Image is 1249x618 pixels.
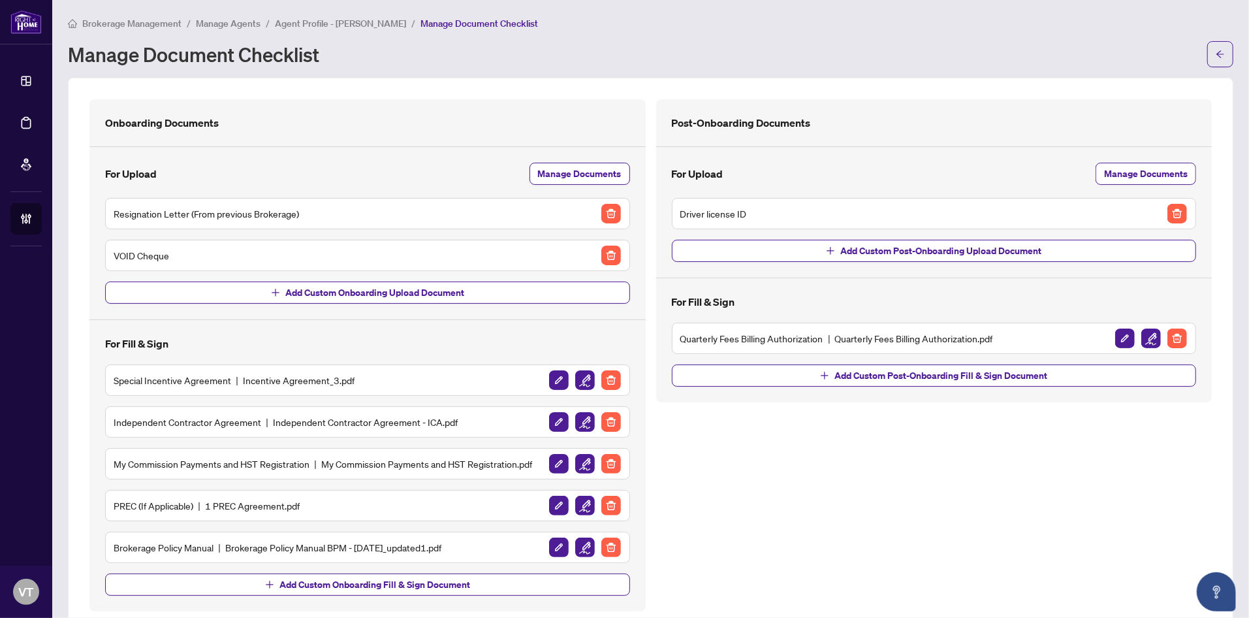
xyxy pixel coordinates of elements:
button: Setup/Edit Fields [575,370,595,391]
button: Manage Documents [1096,163,1196,185]
img: Delete [601,370,621,390]
img: Delete [601,246,621,265]
button: Delete [601,370,622,391]
button: Add Custom Onboarding Fill & Sign Document [105,574,630,596]
span: plus [820,371,829,380]
button: Delete [601,245,622,266]
span: plus [271,288,280,297]
button: Delete [601,203,622,224]
li: / [266,16,270,31]
img: Setup/Edit Fields [575,496,595,515]
li: / [187,16,191,31]
h5: Brokerage Policy Manual Brokerage Policy Manual BPM - [DATE]_updated1.pdf [114,540,441,555]
img: Delete [601,496,621,515]
span: Agent Profile - [PERSON_NAME] [275,18,406,29]
span: Manage Agents [196,18,261,29]
img: Setup/Edit Fields [575,538,595,557]
img: Icon [549,496,569,515]
span: plus [826,246,835,255]
img: Icon [549,370,569,390]
span: arrow-left [1216,50,1225,59]
img: Icon [549,454,569,474]
button: Icon [548,412,569,432]
h4: Onboarding Documents [105,115,219,131]
img: Setup/Edit Fields [575,454,595,474]
img: logo [10,10,42,34]
h4: Post-Onboarding Documents [672,115,811,131]
button: Icon [548,495,569,516]
img: Delete [1167,204,1187,223]
span: Brokerage Management [82,18,182,29]
button: Open asap [1197,572,1236,611]
span: Add Custom Post-Onboarding Fill & Sign Document [834,365,1047,386]
h5: My Commission Payments and HST Registration My Commission Payments and HST Registration.pdf [114,457,532,471]
button: Delete [601,537,622,558]
h5: VOID Cheque [114,248,169,263]
button: Icon [1115,328,1135,349]
img: Delete [1167,329,1187,348]
h5: Quarterly Fees Billing Authorization Quarterly Fees Billing Authorization.pdf [680,331,993,346]
h5: Special Incentive Agreement Incentive Agreement_3.pdf [114,373,355,387]
button: Delete [601,495,622,516]
button: Setup/Edit Fields [575,495,595,516]
button: Delete [601,412,622,432]
button: Setup/Edit Fields [575,537,595,558]
h4: For Fill & Sign [105,336,168,351]
span: Manage Documents [538,163,622,184]
button: Setup/Edit Fields [575,453,595,474]
button: Icon [548,370,569,391]
button: Add Custom Post-Onboarding Fill & Sign Document [672,365,1197,387]
h4: For Upload [672,166,723,182]
button: Delete [1167,203,1188,224]
img: Setup/Edit Fields [575,370,595,390]
span: Manage Documents [1104,163,1188,184]
span: plus [265,580,274,589]
h5: Independent Contractor Agreement Independent Contractor Agreement - ICA.pdf [114,415,458,429]
button: Add Custom Post-Onboarding Upload Document [672,240,1197,262]
h1: Manage Document Checklist [68,44,319,65]
span: home [68,19,77,28]
button: Setup/Edit Fields [1141,328,1162,349]
img: Icon [549,412,569,432]
h5: Driver license ID [680,206,747,221]
button: Setup/Edit Fields [575,412,595,432]
span: Manage Document Checklist [420,18,538,29]
h4: For Fill & Sign [672,294,735,310]
img: Icon [549,538,569,557]
button: Icon [548,453,569,474]
button: Manage Documents [530,163,630,185]
button: Delete [1167,328,1188,349]
span: Add Custom Onboarding Upload Document [285,282,464,303]
img: Setup/Edit Fields [575,412,595,432]
img: Icon [1115,329,1135,348]
img: Delete [601,538,621,557]
img: Delete [601,204,621,223]
button: Icon [548,537,569,558]
span: Add Custom Onboarding Fill & Sign Document [279,574,470,595]
span: Add Custom Post-Onboarding Upload Document [840,240,1041,261]
li: / [411,16,415,31]
h4: For Upload [105,166,157,182]
img: Delete [601,454,621,474]
h5: Resignation Letter (From previous Brokerage) [114,206,299,221]
img: Setup/Edit Fields [1141,329,1161,348]
button: Delete [601,453,622,474]
img: Delete [601,412,621,432]
button: Add Custom Onboarding Upload Document [105,282,630,304]
h5: PREC (If Applicable) 1 PREC Agreement.pdf [114,498,300,513]
span: VT [19,583,34,601]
